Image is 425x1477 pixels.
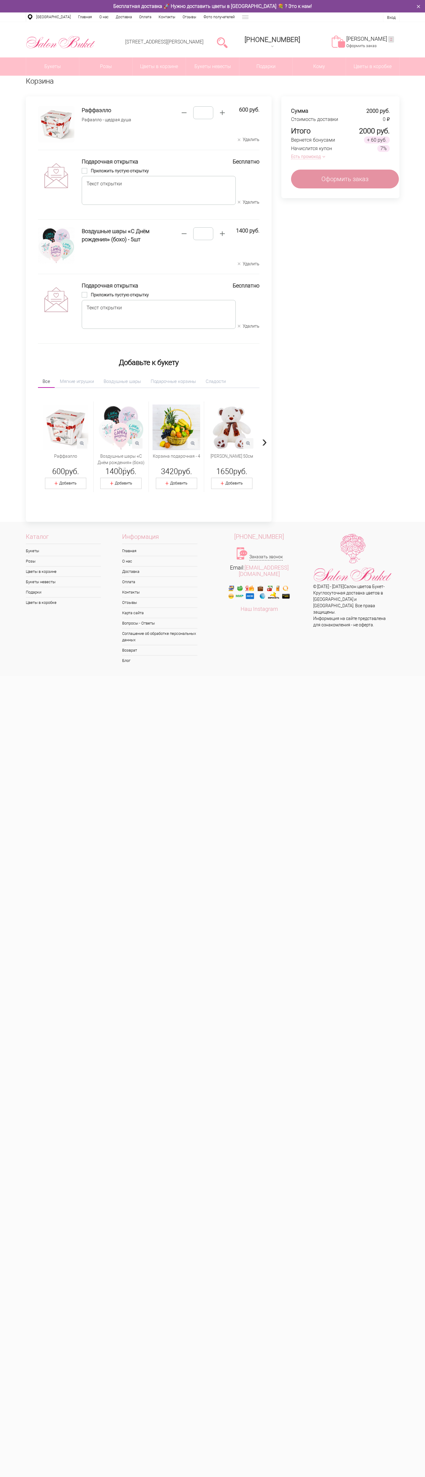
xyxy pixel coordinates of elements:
a: Добавить [170,481,187,485]
a: Букеты [26,546,101,556]
img: Воздушные шары «С Днём рождения» (бохо) - 5шт [38,227,74,263]
span: Приложить пустую открытку [91,292,149,297]
div: Email: [213,564,306,577]
button: Удалить [238,199,259,205]
span: © [DATE] - [DATE] - Круглосуточная доставка цветов в [GEOGRAPHIC_DATA] и [GEOGRAPHIC_DATA]. Все п... [313,584,385,615]
img: Цветы Нижний Новгород [26,34,95,50]
a: Оплата [135,12,155,22]
a: [PHONE_NUMBER] [241,34,304,51]
div: [PHONE_NUMBER] [245,36,300,43]
span: 3420 [161,467,178,476]
span: руб. [233,467,247,476]
h2: Добавьте к букету [38,357,259,368]
a: [STREET_ADDRESS][PERSON_NAME] [125,39,204,45]
span: руб. [122,467,136,476]
span: + [221,480,225,487]
button: Удалить [238,323,259,329]
a: Отзывы [179,12,200,22]
a: Сладости [201,375,230,388]
span: 600 [52,467,65,476]
img: Корзина подарочная - 4 [152,405,201,450]
a: Подарки [26,587,101,597]
span: Информация [122,534,197,544]
img: Раффаэлло [38,106,74,143]
span: 600 руб. [239,106,259,113]
div: Бесплатно [233,281,259,290]
span: Воздушные шары «С Днём рождения» (бохо) - 5шт [97,453,146,468]
div: Итого [291,127,310,135]
button: Удалить [238,261,259,267]
span: 7% [377,145,390,152]
img: Воздушные шары «С Днём рождения» (бохо) - 5шт [97,405,146,450]
button: Нажмите, чтобы уменьшить. Минимальное значение - 0 [177,227,191,240]
a: Все [38,375,55,388]
a: Вопросы - Ответы [122,618,197,628]
a: Оплата [122,577,197,587]
a: Раффаэлло [82,106,177,117]
a: [PHONE_NUMBER] [213,534,306,540]
span: + [110,480,115,487]
button: Удалить [238,137,259,143]
a: Добавить [59,481,77,485]
h4: Раффаэлло [82,106,177,114]
a: О нас [96,12,112,22]
span: [PERSON_NAME] 50см [207,453,256,468]
a: Добавить [115,481,132,485]
a: Вход [387,15,396,20]
button: Нажмите, чтобы уменьшить. Минимальное значение - 0 [177,106,191,119]
a: Контакты [122,587,197,597]
a: Добавить [225,481,243,485]
a: Оформить заказ [291,170,399,188]
a: Букеты [26,57,79,76]
a: Оформить заказ [346,43,377,48]
a: Карта сайта [122,608,197,618]
a: Контакты [155,12,179,22]
a: Розы [79,57,132,76]
div: Подарочная открытка [82,281,225,290]
h4: Воздушные шары «С Днём рождения» (бохо) - 5шт [82,227,177,243]
div: Стоимость доставки [291,116,338,123]
a: Букеты невесты [26,577,101,587]
div: Сумма [291,107,308,115]
span: 1400 [105,467,122,476]
a: Салон цветов Букет [344,584,383,589]
button: Нажмите, чтобы увеличить. Максимальное значение - 500 [216,106,229,119]
span: + 60 руб. [364,136,390,143]
button: Есть промокод [291,153,323,160]
a: Букеты невесты [186,57,239,76]
span: Приложить пустую открытку [91,168,149,173]
span: 1400 руб. [236,227,259,234]
a: О нас [122,556,197,566]
a: Воздушные шары [99,375,146,388]
a: Главная [74,12,96,22]
a: Заказать звонок [249,554,283,560]
span: руб. [178,467,192,476]
div: Начислится купон [291,145,332,152]
span: + [54,480,59,487]
a: Доставка [112,12,135,22]
span: Next [262,432,267,450]
span: + [165,480,170,487]
span: Информация на сайте представлена для ознакомления - не оферта. [313,616,386,627]
span: Раффаэлло [41,453,90,468]
a: Доставка [122,566,197,577]
div: Вернется бонусами [291,136,335,144]
div: Рафаэлло - щедрая душа [82,117,177,123]
a: Главная [122,546,197,556]
span: Корзина подарочная - 4 [152,453,201,468]
a: Фото получателей [200,12,238,22]
span: 1650 [216,467,233,476]
a: Блог [122,656,197,666]
span: Кому [293,57,346,76]
span: Оформить заказ [321,174,368,184]
a: Розы [26,556,101,566]
a: Наш Instagram [241,606,278,612]
img: Цветы Нижний Новгород [313,534,392,584]
div: Бесплатная доставка 🚀 Нужно доставить цветы в [GEOGRAPHIC_DATA] 💐 ? Это к нам! [21,3,404,9]
a: Цветы в коробке [26,597,101,608]
a: Цветы в корзине [133,57,186,76]
a: Воздушные шары «С Днём рождения» (бохо) - 5шт [82,227,177,246]
span: 0 ₽ [383,116,390,122]
img: Раффаэлло [41,405,90,450]
a: Подарочные корзины [146,375,201,388]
